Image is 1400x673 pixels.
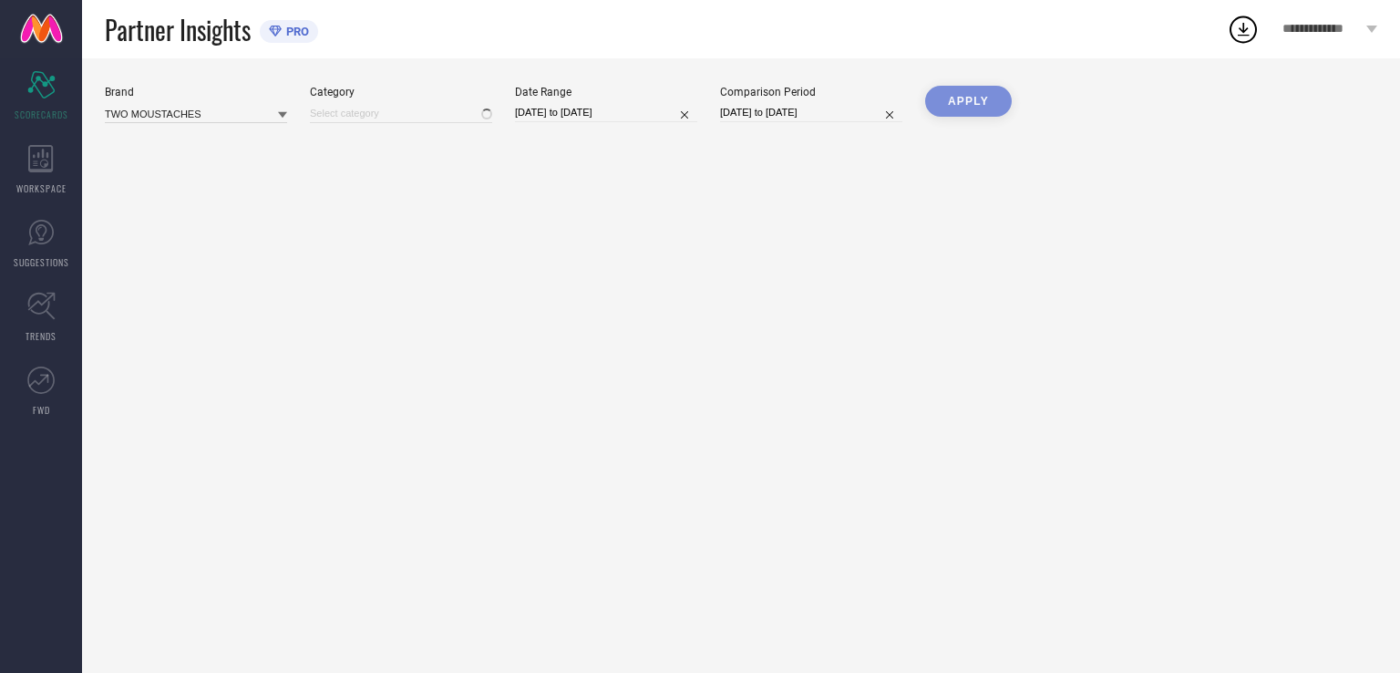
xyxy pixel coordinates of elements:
span: FWD [33,403,50,417]
span: Partner Insights [105,11,251,48]
div: Date Range [515,86,697,98]
span: SUGGESTIONS [14,255,69,269]
input: Select date range [515,103,697,122]
div: Comparison Period [720,86,902,98]
input: Select comparison period [720,103,902,122]
span: PRO [282,25,309,38]
div: Brand [105,86,287,98]
span: SCORECARDS [15,108,68,121]
span: TRENDS [26,329,57,343]
span: WORKSPACE [16,181,67,195]
div: Category [310,86,492,98]
div: Open download list [1227,13,1260,46]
